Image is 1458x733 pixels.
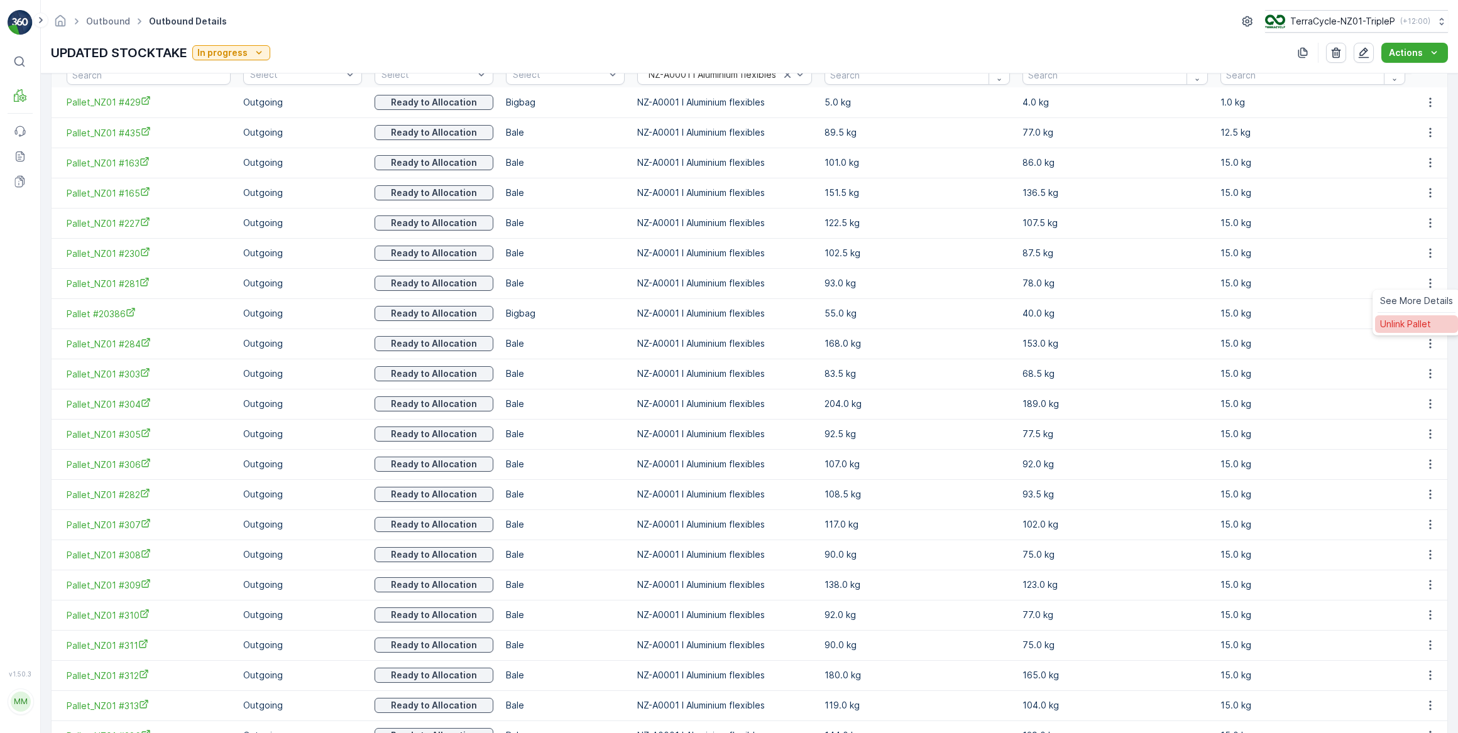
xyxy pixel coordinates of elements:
button: Ready to Allocation [375,185,493,200]
p: Bale [506,337,625,350]
p: Ready to Allocation [391,367,477,380]
p: 75.0 kg [1022,639,1208,651]
a: Pallet_NZ01 #305 [67,428,231,441]
p: 87.5 kg [1022,247,1208,259]
a: Homepage [53,19,67,30]
p: NZ-A0001 I Aluminium flexibles [637,578,812,591]
span: Pallet_NZ01 #281 [67,277,231,290]
input: Search [825,65,1010,85]
button: Ready to Allocation [375,607,493,622]
a: Pallet_NZ01 #163 [67,156,231,170]
button: Ready to Allocation [375,426,493,442]
p: 107.5 kg [1022,217,1208,229]
p: Bigbag [506,307,625,320]
p: 15.0 kg [1220,337,1406,350]
p: 15.0 kg [1220,488,1406,501]
a: Pallet_NZ01 #308 [67,548,231,562]
p: Outgoing [243,488,362,501]
p: 15.0 kg [1220,187,1406,199]
p: Ready to Allocation [391,277,477,290]
p: Outgoing [243,156,362,169]
span: Pallet_NZ01 #309 [67,578,231,592]
p: Bale [506,639,625,651]
p: 15.0 kg [1220,639,1406,651]
p: 15.0 kg [1220,247,1406,259]
p: Ready to Allocation [391,398,477,410]
button: Ready to Allocation [375,95,493,110]
p: Ready to Allocation [391,548,477,561]
button: Ready to Allocation [375,698,493,713]
p: 122.5 kg [825,217,1010,229]
p: Bale [506,669,625,681]
a: Pallet #20386 [67,307,231,320]
p: Outgoing [243,217,362,229]
p: TerraCycle-NZ01-TripleP [1290,15,1395,28]
span: Pallet_NZ01 #227 [67,217,231,230]
p: NZ-A0001 I Aluminium flexibles [637,247,812,259]
button: Ready to Allocation [375,638,493,653]
p: 15.0 kg [1220,548,1406,561]
p: Bale [506,156,625,169]
input: Search [1220,65,1406,85]
p: 153.0 kg [1022,337,1208,350]
a: Pallet_NZ01 #282 [67,488,231,501]
button: Ready to Allocation [375,125,493,140]
a: Pallet_NZ01 #313 [67,699,231,712]
p: 92.5 kg [825,428,1010,440]
p: Outgoing [243,247,362,259]
button: Ready to Allocation [375,366,493,381]
p: 86.0 kg [1022,156,1208,169]
p: NZ-A0001 I Aluminium flexibles [637,699,812,712]
img: logo [8,10,33,35]
button: Ready to Allocation [375,246,493,261]
a: Pallet_NZ01 #303 [67,367,231,381]
button: Ready to Allocation [375,215,493,231]
a: Pallet_NZ01 #310 [67,609,231,622]
p: Outgoing [243,578,362,591]
p: 4.0 kg [1022,96,1208,109]
p: NZ-A0001 I Aluminium flexibles [637,488,812,501]
p: 15.0 kg [1220,428,1406,440]
a: Outbound [86,16,130,26]
p: Ready to Allocation [391,699,477,712]
p: Outgoing [243,699,362,712]
p: 151.5 kg [825,187,1010,199]
p: Bale [506,609,625,621]
button: Actions [1381,43,1448,63]
p: 15.0 kg [1220,307,1406,320]
p: 92.0 kg [825,609,1010,621]
p: Ready to Allocation [391,217,477,229]
a: Pallet_NZ01 #284 [67,337,231,350]
p: Outgoing [243,518,362,531]
div: MM [11,692,31,712]
p: Bale [506,367,625,380]
p: Bigbag [506,96,625,109]
p: 5.0 kg [825,96,1010,109]
p: 102.0 kg [1022,518,1208,531]
p: Ready to Allocation [391,337,477,350]
p: 78.0 kg [1022,277,1208,290]
p: 204.0 kg [825,398,1010,410]
p: 180.0 kg [825,669,1010,681]
p: Bale [506,699,625,712]
a: Pallet_NZ01 #307 [67,518,231,531]
p: 15.0 kg [1220,156,1406,169]
button: Ready to Allocation [375,306,493,321]
button: MM [8,680,33,723]
p: NZ-A0001 I Aluminium flexibles [637,428,812,440]
p: Outgoing [243,126,362,139]
a: Pallet_NZ01 #304 [67,398,231,411]
p: Bale [506,247,625,259]
p: Ready to Allocation [391,639,477,651]
p: Actions [1389,46,1423,59]
p: Outgoing [243,187,362,199]
p: In progress [197,46,248,59]
p: Bale [506,126,625,139]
